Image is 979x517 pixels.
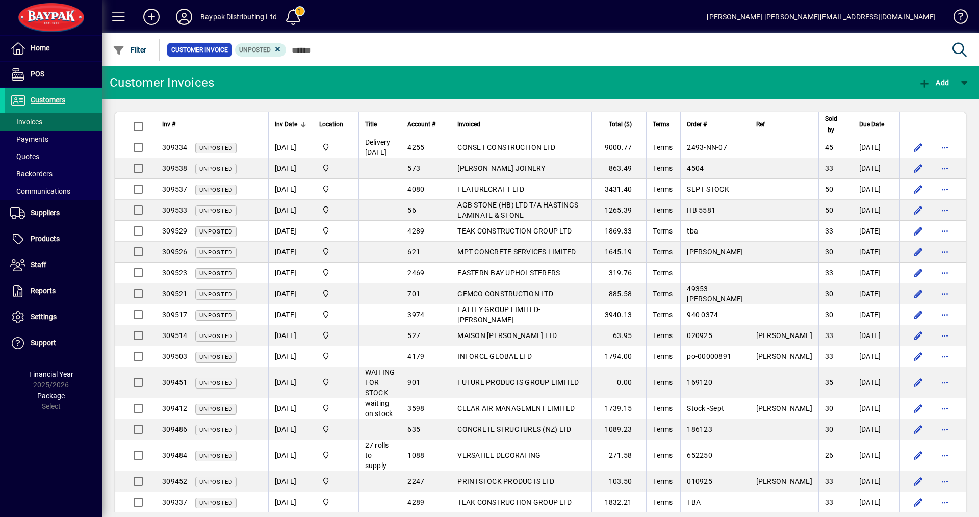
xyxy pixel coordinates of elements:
span: 940 0374 [687,311,718,319]
span: 186123 [687,425,712,433]
button: More options [937,374,953,391]
span: Baypak - Onekawa [319,288,352,299]
span: Payments [10,135,48,143]
div: Title [365,119,395,130]
span: 309451 [162,378,188,386]
td: 1794.00 [591,346,647,367]
button: More options [937,223,953,239]
span: tba [687,227,698,235]
span: Unposted [199,228,233,235]
td: 1089.23 [591,419,647,440]
span: 309503 [162,352,188,360]
button: Edit [910,447,926,463]
div: Inv Date [275,119,306,130]
span: 30 [825,425,834,433]
span: 3598 [407,404,424,412]
span: Reports [31,287,56,295]
span: 309517 [162,311,188,319]
td: [DATE] [268,398,313,419]
span: Baypak - Onekawa [319,497,352,508]
button: More options [937,421,953,437]
button: More options [937,202,953,218]
a: Communications [5,183,102,200]
div: Sold by [825,113,846,136]
span: Unposted [199,145,233,151]
span: 309486 [162,425,188,433]
span: WAITING FOR STOCK [365,368,395,397]
button: More options [937,244,953,260]
a: Settings [5,304,102,330]
td: [DATE] [268,471,313,492]
span: 30 [825,404,834,412]
td: 9000.77 [591,137,647,158]
span: Baypak - Onekawa [319,267,352,278]
td: [DATE] [268,367,313,398]
span: Baypak - Onekawa [319,246,352,257]
span: Baypak - Onekawa [319,450,352,461]
a: POS [5,62,102,87]
span: 33 [825,477,834,485]
button: More options [937,306,953,323]
span: Customers [31,96,65,104]
span: Unposted [199,380,233,386]
td: [DATE] [853,398,899,419]
span: 309337 [162,498,188,506]
td: 3431.40 [591,179,647,200]
span: Unposted [199,500,233,506]
span: po-00000891 [687,352,731,360]
span: 56 [407,206,416,214]
span: [PERSON_NAME] [687,248,743,256]
div: [PERSON_NAME] [PERSON_NAME][EMAIL_ADDRESS][DOMAIN_NAME] [707,9,936,25]
td: [DATE] [853,137,899,158]
span: Terms [653,269,673,277]
span: 309334 [162,143,188,151]
span: 309538 [162,164,188,172]
button: More options [937,139,953,156]
span: 3974 [407,311,424,319]
button: More options [937,160,953,176]
span: Invoiced [457,119,480,130]
span: 309529 [162,227,188,235]
span: 635 [407,425,420,433]
button: Profile [168,8,200,26]
a: Home [5,36,102,61]
td: [DATE] [268,325,313,346]
span: Terms [653,206,673,214]
span: Financial Year [29,370,73,378]
td: 1739.15 [591,398,647,419]
span: [PERSON_NAME] [756,477,812,485]
span: Inv Date [275,119,297,130]
span: Baypak - Onekawa [319,330,352,341]
td: [DATE] [853,200,899,221]
span: VERSATILE DECORATING [457,451,540,459]
td: 63.95 [591,325,647,346]
span: Location [319,119,343,130]
span: Baypak - Onekawa [319,377,352,388]
td: [DATE] [268,242,313,263]
span: [PERSON_NAME] JOINERY [457,164,545,172]
a: Payments [5,131,102,148]
span: Products [31,235,60,243]
button: Add [135,8,168,26]
div: Location [319,119,352,130]
button: Edit [910,160,926,176]
span: 4504 [687,164,704,172]
span: Backorders [10,170,53,178]
a: Products [5,226,102,252]
span: 4179 [407,352,424,360]
button: Add [916,73,951,92]
span: Terms [653,185,673,193]
div: Order # [687,119,743,130]
span: 4255 [407,143,424,151]
span: Delivery [DATE] [365,138,391,157]
button: Edit [910,202,926,218]
span: Home [31,44,49,52]
td: [DATE] [268,419,313,440]
span: 33 [825,227,834,235]
span: 4289 [407,227,424,235]
button: Edit [910,244,926,260]
button: Edit [910,421,926,437]
span: Baypak - Onekawa [319,476,352,487]
td: [DATE] [853,325,899,346]
span: Ref [756,119,765,130]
